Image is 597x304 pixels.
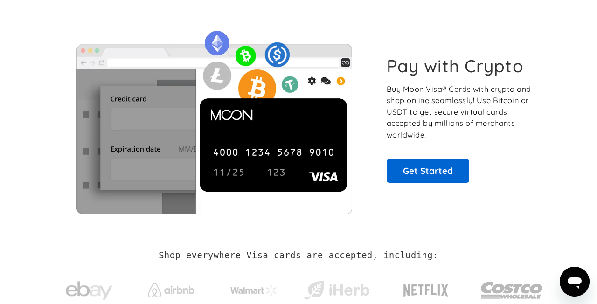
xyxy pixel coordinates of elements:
img: Airbnb [148,283,194,297]
a: Airbnb [137,274,206,302]
a: Get Started [387,159,469,182]
iframe: Кнопка запуска окна обмена сообщениями [560,267,590,297]
img: Walmart [230,285,277,296]
a: Walmart [219,276,289,301]
img: iHerb [302,278,371,303]
h2: Shop everywhere Visa cards are accepted, including: [159,250,438,261]
img: Netflix [403,279,449,302]
img: Moon Cards let you spend your crypto anywhere Visa is accepted. [54,24,374,214]
p: Buy Moon Visa® Cards with crypto and shop online seamlessly! Use Bitcoin or USDT to get secure vi... [387,83,533,141]
h1: Pay with Crypto [387,55,524,76]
